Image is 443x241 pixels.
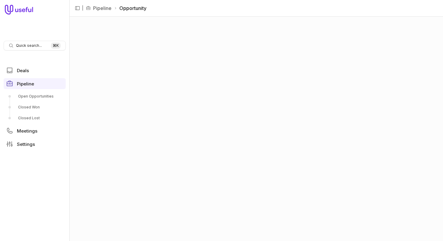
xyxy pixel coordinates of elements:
span: Deals [17,68,29,73]
a: Settings [4,139,66,149]
span: Quick search... [16,43,42,48]
span: Settings [17,142,35,146]
span: Meetings [17,129,37,133]
kbd: ⌘ K [51,43,61,49]
a: Meetings [4,125,66,136]
span: Pipeline [17,82,34,86]
button: Collapse sidebar [73,4,82,13]
span: | [82,5,83,12]
a: Closed Won [4,102,66,112]
li: Opportunity [114,5,146,12]
a: Deals [4,65,66,76]
a: Pipeline [4,78,66,89]
a: Closed Lost [4,113,66,123]
a: Pipeline [93,5,112,12]
div: Pipeline submenu [4,92,66,123]
a: Open Opportunities [4,92,66,101]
